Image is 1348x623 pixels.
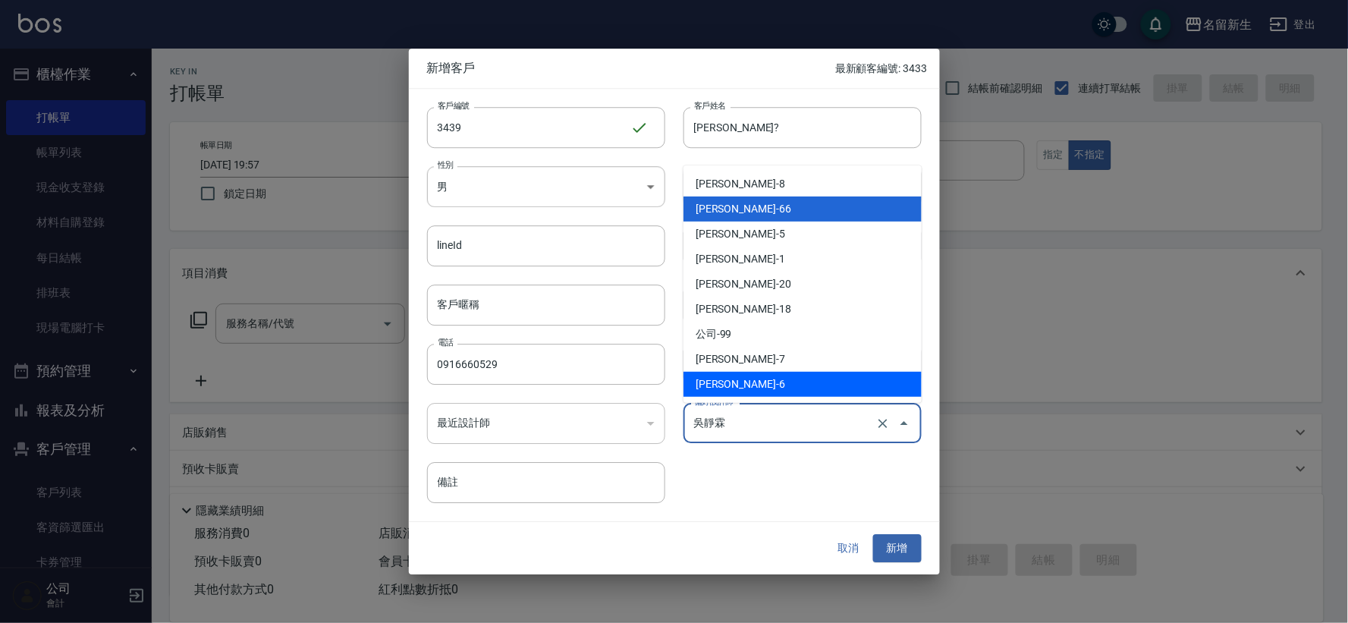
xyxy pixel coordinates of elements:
li: [PERSON_NAME]-1 [683,247,922,272]
li: [PERSON_NAME]-5 [683,222,922,247]
li: [PERSON_NAME]-66 [683,197,922,222]
button: Close [892,411,916,436]
li: 公司-99 [683,322,922,347]
li: [PERSON_NAME]-7 [683,347,922,372]
li: [PERSON_NAME]-8 [683,171,922,197]
li: [PERSON_NAME]-20 [683,272,922,297]
div: 男 [427,166,665,207]
label: 電話 [438,337,454,348]
button: 新增 [873,535,922,563]
li: [PERSON_NAME]-18 [683,297,922,322]
label: 客戶編號 [438,100,470,112]
span: 新增客戶 [427,61,836,76]
li: [PERSON_NAME]-6 [683,372,922,397]
label: 性別 [438,159,454,171]
p: 最新顧客編號: 3433 [835,61,927,77]
label: 客戶姓名 [694,100,726,112]
button: 取消 [825,535,873,563]
button: Clear [872,413,894,434]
